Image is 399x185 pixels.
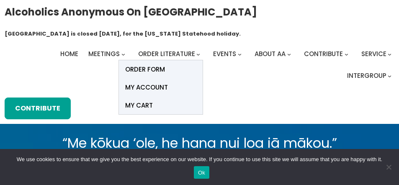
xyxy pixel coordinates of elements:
span: Events [213,49,236,58]
span: ORDER FORM [125,64,165,75]
a: About AA [255,48,286,60]
span: Order Literature [138,49,195,58]
span: No [384,163,393,171]
a: Intergroup [347,70,386,82]
span: We use cookies to ensure that we give you the best experience on our website. If you continue to ... [17,155,382,164]
button: Meetings submenu [121,52,125,56]
button: Ok [194,166,209,179]
button: Service submenu [388,52,391,56]
span: Intergroup [347,71,386,80]
span: Meetings [88,49,120,58]
span: Home [60,49,78,58]
button: Order Literature submenu [196,52,200,56]
p: “Me kōkua ‘ole, he hana nui loa iā mākou.” [20,131,379,155]
a: Alcoholics Anonymous on [GEOGRAPHIC_DATA] [5,3,257,21]
button: Contribute submenu [345,52,348,56]
span: Contribute [304,49,343,58]
span: Service [361,49,386,58]
a: Contribute [5,98,71,119]
nav: Intergroup [5,48,395,82]
a: My Cart [119,96,203,114]
a: My account [119,78,203,96]
button: Events submenu [238,52,242,56]
span: My Cart [125,100,153,111]
h1: [GEOGRAPHIC_DATA] is closed [DATE], for the [US_STATE] Statehood holiday. [5,30,241,38]
button: Intergroup submenu [388,74,391,78]
a: Meetings [88,48,120,60]
a: Contribute [304,48,343,60]
span: My account [125,82,168,93]
a: Service [361,48,386,60]
span: About AA [255,49,286,58]
a: Events [213,48,236,60]
a: Home [60,48,78,60]
a: ORDER FORM [119,60,203,78]
button: About AA submenu [287,52,291,56]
